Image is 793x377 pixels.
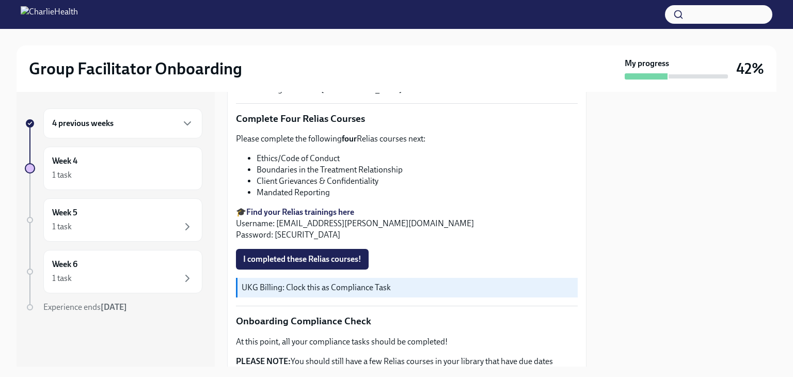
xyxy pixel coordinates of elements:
p: UKG Billing: Clock this as Compliance Task [242,282,574,293]
a: Week 41 task [25,147,202,190]
p: Please complete the following Relias courses next: [236,133,578,145]
span: Experience ends [43,302,127,312]
li: Client Grievances & Confidentiality [257,176,578,187]
div: 1 task [52,273,72,284]
h6: Week 5 [52,207,77,218]
div: 4 previous weeks [43,108,202,138]
p: Onboarding Compliance Check [236,315,578,328]
h3: 42% [736,59,764,78]
img: CharlieHealth [21,6,78,23]
p: Complete Four Relias Courses [236,112,578,125]
strong: [DATE] [101,302,127,312]
a: Week 61 task [25,250,202,293]
li: Ethics/Code of Conduct [257,153,578,164]
a: Week 51 task [25,198,202,242]
p: 🎓 Username: [EMAIL_ADDRESS][PERSON_NAME][DOMAIN_NAME] Password: [SECURITY_DATA] [236,207,578,241]
strong: four [342,134,357,144]
div: 1 task [52,221,72,232]
p: At this point, all your compliance tasks should be completed! [236,336,578,348]
h2: Group Facilitator Onboarding [29,58,242,79]
a: Find your Relias trainings here [246,207,354,217]
strong: PLEASE NOTE: [236,356,291,366]
strong: My progress [625,58,669,69]
button: I completed these Relias courses! [236,249,369,270]
span: I completed these Relias courses! [243,254,361,264]
h6: Week 4 [52,155,77,167]
li: Mandated Reporting [257,187,578,198]
h6: Week 6 [52,259,77,270]
h6: 4 previous weeks [52,118,114,129]
div: 1 task [52,169,72,181]
li: Boundaries in the Treatment Relationship [257,164,578,176]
